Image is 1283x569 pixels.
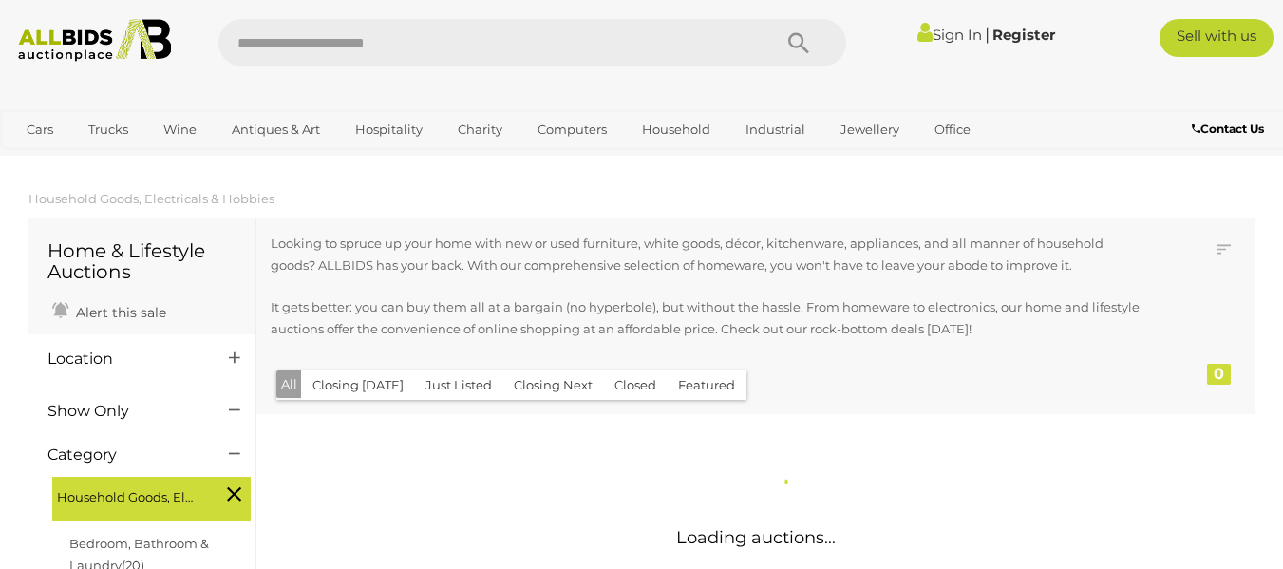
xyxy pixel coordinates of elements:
[985,24,990,45] span: |
[47,403,200,420] h4: Show Only
[1192,119,1269,140] a: Contact Us
[271,233,1145,277] p: Looking to spruce up your home with new or used furniture, white goods, décor, kitchenware, appli...
[917,26,982,44] a: Sign In
[525,114,619,145] a: Computers
[667,370,746,400] button: Featured
[14,114,66,145] a: Cars
[219,114,332,145] a: Antiques & Art
[88,145,248,177] a: [GEOGRAPHIC_DATA]
[502,370,604,400] button: Closing Next
[9,19,180,62] img: Allbids.com.au
[71,304,166,321] span: Alert this sale
[47,351,200,368] h4: Location
[301,370,415,400] button: Closing [DATE]
[57,482,199,508] span: Household Goods, Electricals & Hobbies
[676,527,836,548] span: Loading auctions...
[1207,364,1231,385] div: 0
[1192,122,1264,136] b: Contact Us
[14,145,78,177] a: Sports
[751,19,846,66] button: Search
[276,370,302,398] button: All
[76,114,141,145] a: Trucks
[1160,19,1274,57] a: Sell with us
[992,26,1055,44] a: Register
[630,114,723,145] a: Household
[733,114,818,145] a: Industrial
[47,296,171,325] a: Alert this sale
[922,114,983,145] a: Office
[414,370,503,400] button: Just Listed
[603,370,668,400] button: Closed
[445,114,515,145] a: Charity
[343,114,435,145] a: Hospitality
[47,240,236,282] h1: Home & Lifestyle Auctions
[47,446,200,464] h4: Category
[28,191,274,206] a: Household Goods, Electricals & Hobbies
[151,114,209,145] a: Wine
[271,296,1145,341] p: It gets better: you can buy them all at a bargain (no hyperbole), but without the hassle. From ho...
[828,114,912,145] a: Jewellery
